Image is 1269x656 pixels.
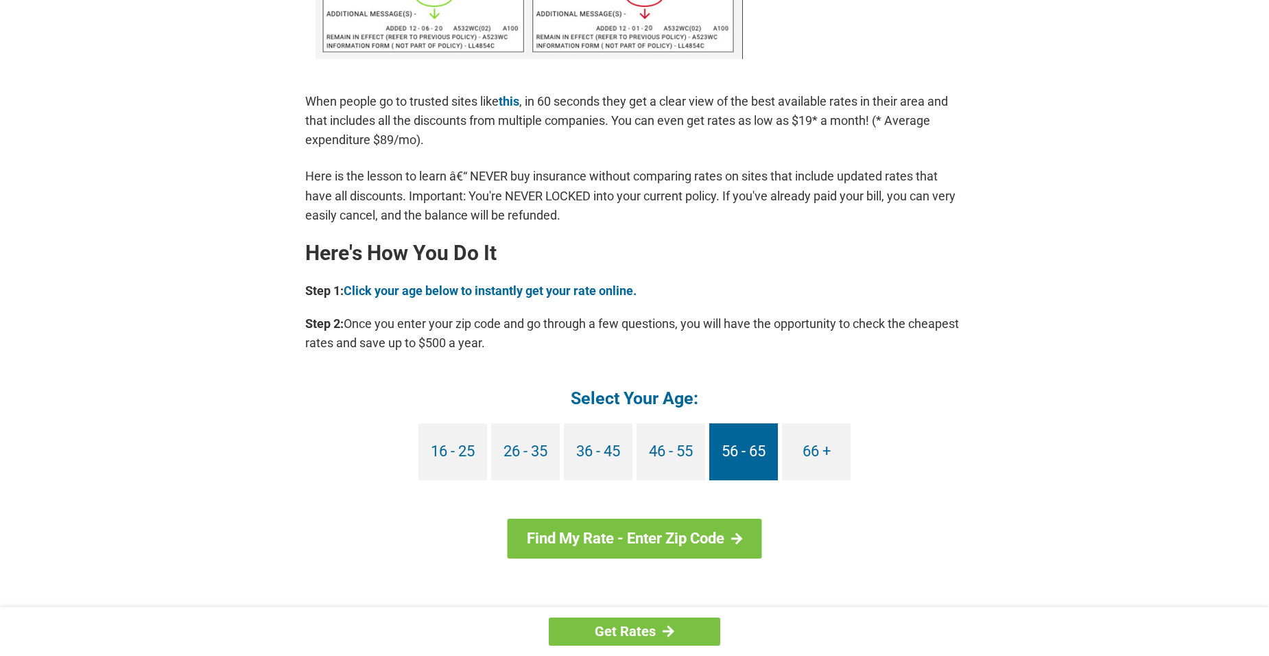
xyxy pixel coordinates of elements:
[305,316,344,331] b: Step 2:
[709,423,778,480] a: 56 - 65
[344,283,637,298] a: Click your age below to instantly get your rate online.
[549,618,720,646] a: Get Rates
[305,92,964,150] p: When people go to trusted sites like , in 60 seconds they get a clear view of the best available ...
[508,519,762,559] a: Find My Rate - Enter Zip Code
[305,283,344,298] b: Step 1:
[782,423,851,480] a: 66 +
[305,167,964,224] p: Here is the lesson to learn â€“ NEVER buy insurance without comparing rates on sites that include...
[418,423,487,480] a: 16 - 25
[499,94,519,108] a: this
[637,423,705,480] a: 46 - 55
[305,242,964,264] h2: Here's How You Do It
[564,423,632,480] a: 36 - 45
[305,314,964,353] p: Once you enter your zip code and go through a few questions, you will have the opportunity to che...
[305,387,964,410] h4: Select Your Age:
[491,423,560,480] a: 26 - 35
